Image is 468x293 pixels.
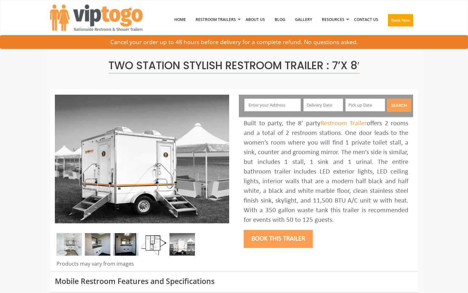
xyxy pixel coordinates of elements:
[317,3,349,36] a: Resources
[56,233,82,256] img: Inside of complete restroom with a stall, a urinal, tissue holders, cabinets and mirror
[349,3,383,36] a: Contact Us
[55,95,229,223] img: A mini restroom trailer with two separate stations and separate doors for males and females
[108,58,360,73] span: Two Station Stylish Restroom Trailer : 7’x 8′
[320,120,367,127] a: Restroom Trailer
[85,233,110,256] img: DSC_0016_email
[244,230,313,248] button: Book this trailer
[244,99,301,111] input: Enter your Address
[169,233,195,256] img: A mini restroom trailer with two separate stations and separate doors for males and females
[55,277,413,285] h3: Mobile Restroom Features and Specifications
[55,260,229,271] div: Products may vary from images
[388,14,413,26] button: Book Now
[191,3,241,36] a: Restroom Trailers
[241,3,270,36] a: About Us
[290,3,317,36] a: Gallery
[387,99,411,112] button: Search
[113,233,138,256] img: DSC_0004_email
[270,3,290,36] a: Blog
[303,99,343,111] input: Delivery Date
[383,3,418,40] a: Book Now
[50,5,143,31] img: VIPTOGO
[169,3,191,36] a: Home
[141,233,167,256] img: Floor Plan of 2 station Mini restroom with sink and toilet
[244,119,408,225] div: Built to party, the 8’ party offers 2 rooms and a total of 2 restroom stations. One door leads to...
[345,99,385,111] input: Pick up Date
